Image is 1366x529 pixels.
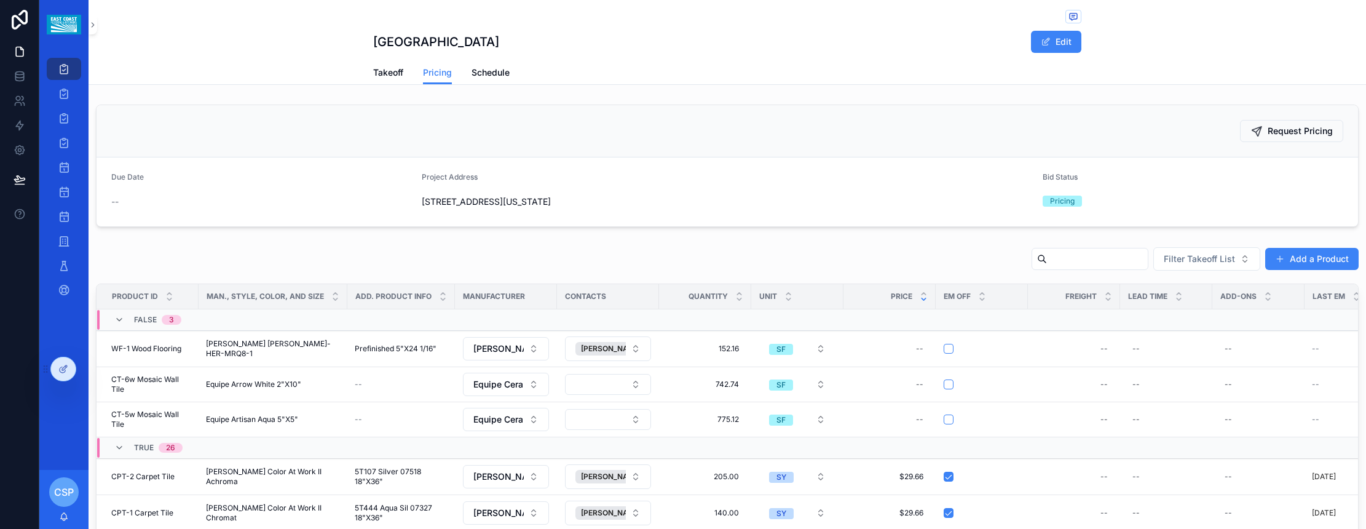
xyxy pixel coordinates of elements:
span: [PERSON_NAME] [581,508,642,518]
span: Equipe Ceramicas [473,413,524,426]
div: -- [916,380,923,389]
button: Add a Product [1265,248,1359,270]
span: $29.66 [856,508,923,518]
span: 152.16 [671,344,739,354]
button: Select Button [759,502,835,524]
span: [PERSON_NAME] [581,344,642,354]
a: Takeoff [373,62,403,86]
div: -- [1132,415,1140,424]
button: Edit [1031,31,1081,53]
div: SF [776,344,786,355]
div: 26 [166,443,175,453]
span: CT-5w Mosaic Wall Tile [111,410,191,429]
span: 140.00 [671,508,739,518]
span: -- [355,380,362,389]
div: scrollable content [39,49,89,317]
button: Select Button [1153,247,1260,271]
button: Select Button [565,409,651,430]
h1: [GEOGRAPHIC_DATA] [373,33,499,50]
span: Takeoff [373,66,403,79]
span: -- [355,415,362,424]
p: [DATE] [1312,472,1336,482]
span: Pricing [423,66,452,79]
span: Equipe Arrow White 2"X10" [206,380,301,389]
div: -- [1100,415,1108,424]
div: -- [1132,508,1140,518]
div: -- [1132,344,1140,354]
span: Schedule [472,66,510,79]
span: Equipe Artisan Aqua 5"X5" [206,415,298,424]
span: CT-6w Mosaic Wall Tile [111,375,191,394]
span: [PERSON_NAME] [581,472,642,482]
button: Request Pricing [1240,120,1343,142]
button: Select Button [463,501,549,525]
button: Select Button [565,336,651,361]
button: Unselect 322 [575,506,660,520]
span: Filter Takeoff List [1164,253,1235,265]
span: Equipe Ceramicas [473,378,524,391]
span: [PERSON_NAME] [473,343,524,355]
span: Prefinished 5"X24 1/16" [355,344,436,354]
div: -- [1225,380,1232,389]
button: Unselect 322 [575,470,660,483]
span: 205.00 [671,472,739,482]
span: [PERSON_NAME] Contract [473,471,524,483]
span: Bid Status [1043,172,1078,181]
button: Select Button [565,464,651,489]
span: [PERSON_NAME] Color At Work II Achroma [206,467,340,487]
span: [PERSON_NAME] Color At Work II Chromat [206,503,340,523]
span: 5T107 Silver 07518 18"X36" [355,467,448,487]
div: -- [1132,472,1140,482]
span: $29.66 [856,472,923,482]
span: CPT-1 Carpet Tile [111,508,173,518]
button: Select Button [759,338,835,360]
div: Pricing [1050,196,1075,207]
span: Price [891,292,912,301]
button: Select Button [463,373,549,396]
span: CSP [54,485,74,499]
div: 3 [169,315,174,325]
span: -- [1312,415,1319,424]
span: Request Pricing [1268,125,1333,137]
span: FALSE [134,315,157,325]
span: Add. Product Info [355,292,432,301]
span: Quantity [689,292,728,301]
span: WF-1 Wood Flooring [111,344,181,354]
span: Manufacturer [463,292,525,301]
div: -- [1225,472,1232,482]
div: -- [1225,415,1232,424]
div: SY [776,472,786,483]
span: 742.74 [671,380,739,389]
button: Select Button [463,408,549,431]
span: 775.12 [671,415,739,424]
span: 5T444 Aqua Sil 07327 18"X36" [355,503,448,523]
span: Contacts [565,292,606,301]
span: -- [1312,344,1319,354]
span: Lead Time [1128,292,1167,301]
span: Due Date [111,172,144,181]
span: Freight [1065,292,1097,301]
div: -- [1100,472,1108,482]
div: SY [776,508,786,519]
span: CPT-2 Carpet Tile [111,472,175,482]
span: Em Off [944,292,971,301]
span: -- [1312,380,1319,389]
span: Man., Style, Color, and Size [207,292,324,301]
img: App logo [47,15,81,34]
button: Select Button [565,374,651,395]
button: Select Button [463,337,549,360]
span: -- [111,196,119,208]
button: Select Button [463,465,549,488]
div: -- [916,344,923,354]
div: -- [1100,344,1108,354]
span: [PERSON_NAME] Contract [473,507,524,519]
span: TRUE [134,443,154,453]
span: Add-ons [1220,292,1257,301]
div: -- [1225,344,1232,354]
p: [DATE] [1312,508,1336,518]
div: SF [776,415,786,426]
button: Select Button [565,501,651,525]
div: -- [1225,508,1232,518]
button: Unselect 721 [575,342,660,356]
